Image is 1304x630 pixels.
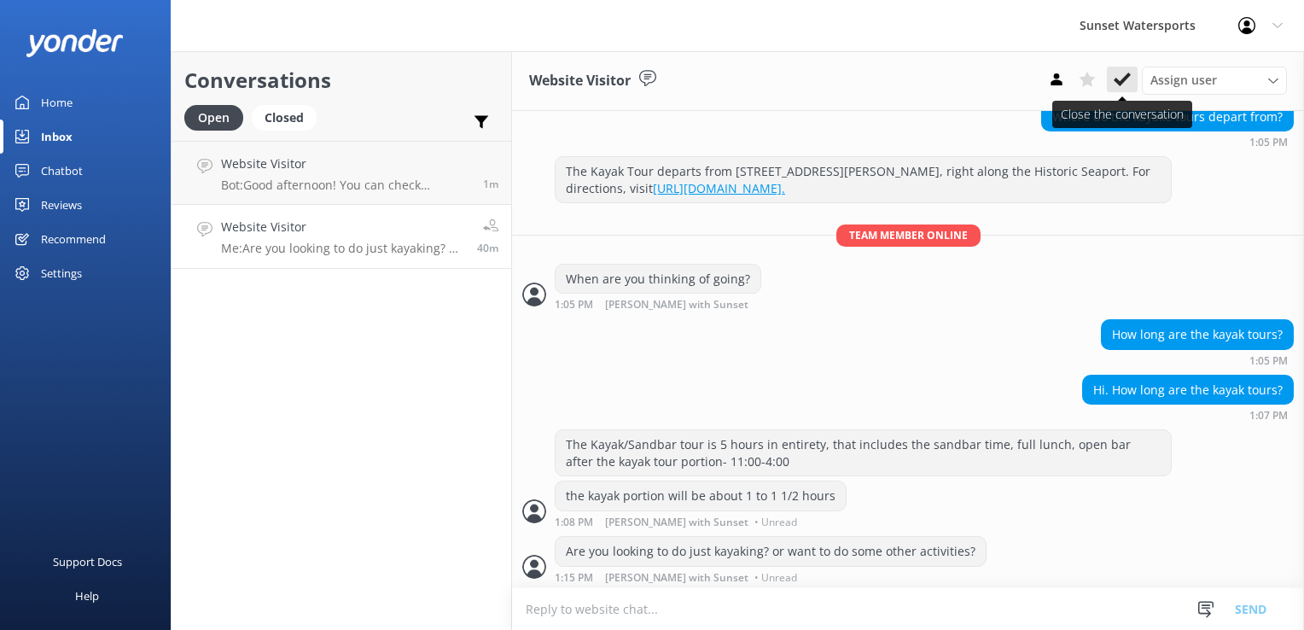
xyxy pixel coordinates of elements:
[41,256,82,290] div: Settings
[555,573,593,583] strong: 1:15 PM
[221,241,464,256] p: Me: Are you looking to do just kayaking? or want to do some other activities?
[184,105,243,131] div: Open
[221,218,464,236] h4: Website Visitor
[1150,71,1217,90] span: Assign user
[1102,320,1293,349] div: How long are the kayak tours?
[754,517,797,528] span: • Unread
[556,430,1171,475] div: The Kayak/Sandbar tour is 5 hours in entirety, that includes the sandbar time, full lunch, open b...
[1142,67,1287,94] div: Assign User
[529,70,631,92] h3: Website Visitor
[1082,409,1294,421] div: Aug 27 2025 12:07pm (UTC -05:00) America/Cancun
[477,241,498,255] span: Aug 27 2025 12:15pm (UTC -05:00) America/Cancun
[184,108,252,126] a: Open
[172,141,511,205] a: Website VisitorBot:Good afternoon! You can check availability and book the Sandbar Sunset Tour by...
[252,105,317,131] div: Closed
[184,64,498,96] h2: Conversations
[556,537,986,566] div: Are you looking to do just kayaking? or want to do some other activities?
[41,188,82,222] div: Reviews
[252,108,325,126] a: Closed
[26,29,124,57] img: yonder-white-logo.png
[53,545,122,579] div: Support Docs
[605,300,748,311] span: [PERSON_NAME] with Sunset
[556,157,1171,202] div: The Kayak Tour departs from [STREET_ADDRESS][PERSON_NAME], right along the Historic Seaport. For ...
[1249,137,1288,148] strong: 1:05 PM
[221,155,470,173] h4: Website Visitor
[1083,376,1293,405] div: Hi. How long are the kayak tours?
[172,205,511,269] a: Website VisitorMe:Are you looking to do just kayaking? or want to do some other activities?40m
[836,225,981,246] span: Team member online
[754,573,797,583] span: • Unread
[556,481,846,510] div: the kayak portion will be about 1 to 1 1/2 hours
[75,579,99,613] div: Help
[1041,136,1294,148] div: Aug 27 2025 12:05pm (UTC -05:00) America/Cancun
[221,178,470,193] p: Bot: Good afternoon! You can check availability and book the Sandbar Sunset Tour by visiting [URL...
[1249,411,1288,421] strong: 1:07 PM
[555,300,593,311] strong: 1:05 PM
[555,517,593,528] strong: 1:08 PM
[556,265,760,294] div: When are you thinking of going?
[555,516,847,528] div: Aug 27 2025 12:08pm (UTC -05:00) America/Cancun
[555,571,987,583] div: Aug 27 2025 12:15pm (UTC -05:00) America/Cancun
[605,517,748,528] span: [PERSON_NAME] with Sunset
[483,177,498,191] span: Aug 27 2025 12:54pm (UTC -05:00) America/Cancun
[1249,356,1288,366] strong: 1:05 PM
[1101,354,1294,366] div: Aug 27 2025 12:05pm (UTC -05:00) America/Cancun
[555,298,804,311] div: Aug 27 2025 12:05pm (UTC -05:00) America/Cancun
[41,154,83,188] div: Chatbot
[1042,102,1293,131] div: Where do the kayake tours depart from?
[653,180,785,196] a: [URL][DOMAIN_NAME].
[605,573,748,583] span: [PERSON_NAME] with Sunset
[41,120,73,154] div: Inbox
[41,85,73,120] div: Home
[41,222,106,256] div: Recommend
